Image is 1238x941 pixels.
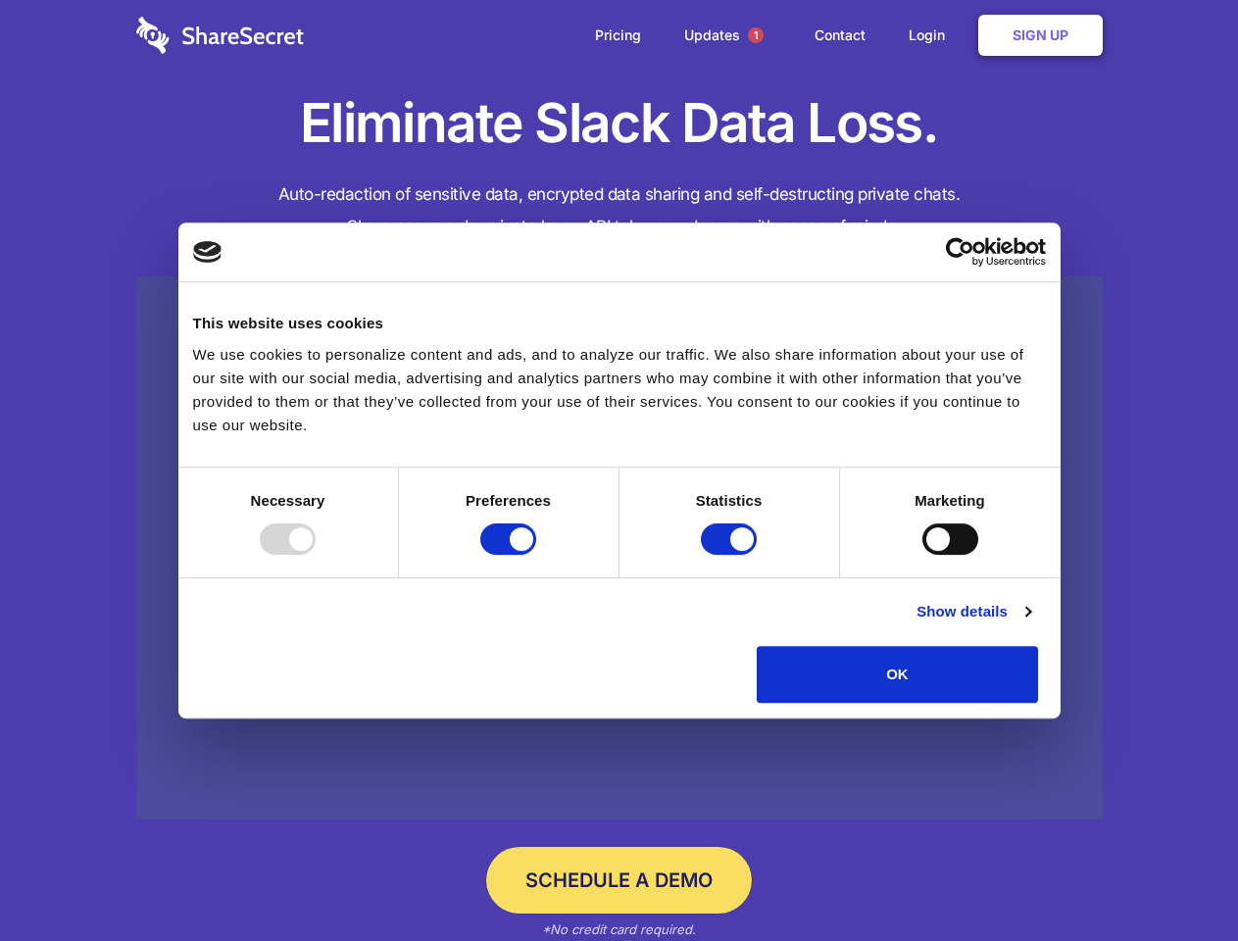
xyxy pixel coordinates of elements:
div: This website uses cookies [193,312,1046,335]
a: Show details [916,600,1030,623]
span: 1 [748,27,764,43]
a: Schedule a Demo [486,847,752,914]
div: We use cookies to personalize content and ads, and to analyze our traffic. We also share informat... [193,343,1046,437]
strong: Necessary [251,492,325,509]
a: Login [889,5,974,66]
h1: Eliminate Slack Data Loss. [136,88,1103,159]
a: Wistia video thumbnail [136,276,1103,820]
a: Sign Up [978,15,1103,56]
img: logo [193,241,223,263]
h4: Auto-redaction of sensitive data, encrypted data sharing and self-destructing private chats. Shar... [136,178,1103,243]
strong: Preferences [466,492,551,509]
a: Usercentrics Cookiebot - opens in a new window [874,237,1046,267]
strong: Statistics [696,492,763,509]
a: Contact [795,5,885,66]
img: logo-wordmark-white-trans-d4663122ce5f474addd5e946df7df03e33cb6a1c49d2221995e7729f52c070b2.svg [136,17,304,54]
button: OK [757,646,1038,703]
a: Pricing [575,5,661,66]
strong: Marketing [915,492,985,509]
em: *No credit card required. [542,921,696,937]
